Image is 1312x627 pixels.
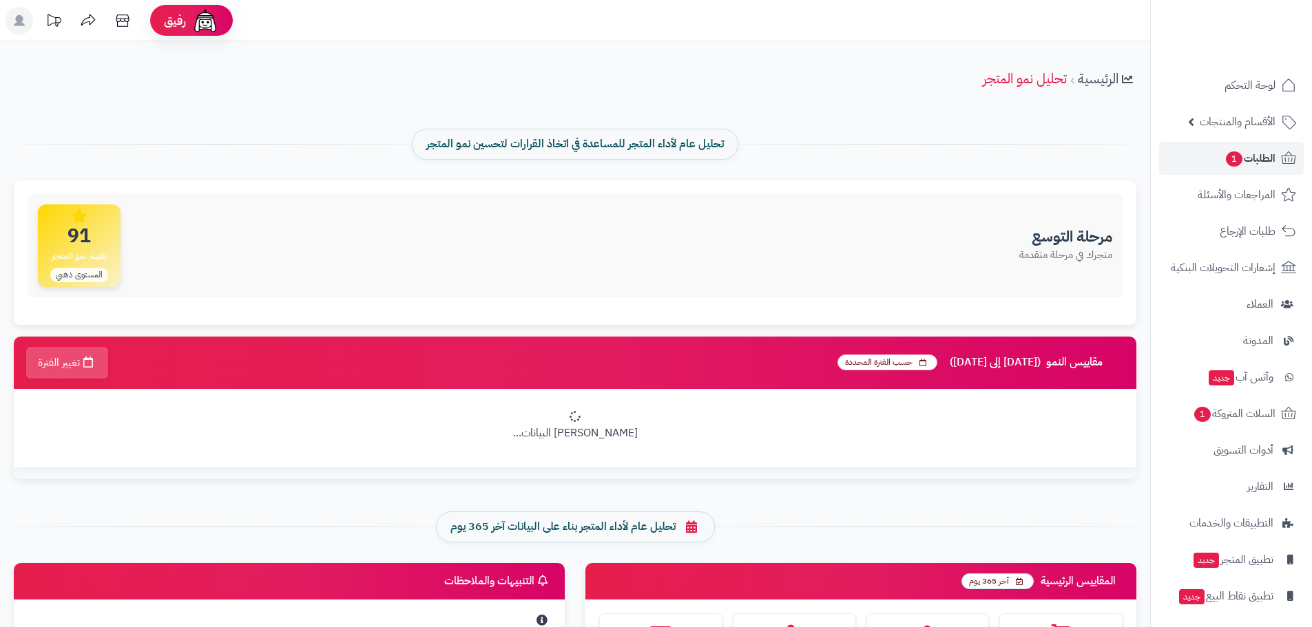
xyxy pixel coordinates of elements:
span: آخر 365 يوم [961,573,1034,589]
span: 1 [1226,151,1242,167]
span: المدونة [1243,331,1273,350]
h3: التنبيهات والملاحظات [444,575,551,588]
a: الطلبات1 [1159,142,1304,175]
a: السلات المتروكة1 [1159,397,1304,430]
a: التقارير [1159,470,1304,503]
span: جديد [1209,370,1234,385]
a: تطبيق نقاط البيعجديد [1159,580,1304,613]
a: تحليل نمو المتجر [983,68,1067,89]
span: المراجعات والأسئلة [1198,185,1275,204]
a: إشعارات التحويلات البنكية [1159,251,1304,284]
span: وآتس آب [1207,368,1273,387]
a: الرئيسية [1078,68,1118,89]
img: ai-face.png [191,7,219,34]
span: جديد [1194,553,1219,568]
span: أدوات التسويق [1214,440,1273,460]
span: ([DATE] إلى [DATE]) [950,357,1041,369]
span: التطبيقات والخدمات [1189,513,1273,533]
span: لوحة التحكم [1225,76,1275,95]
button: تغيير الفترة [26,347,108,379]
span: تطبيق المتجر [1192,550,1273,569]
h3: المقاييس الرئيسية [961,573,1123,589]
span: جديد [1179,589,1205,604]
span: رفيق [164,12,186,29]
span: تطبيق نقاط البيع [1178,586,1273,606]
p: [PERSON_NAME] البيانات... [34,425,1116,441]
a: طلبات الإرجاع [1159,215,1304,248]
span: حسب الفترة المحددة [837,354,937,370]
h3: مقاييس النمو [837,354,1126,370]
span: إشعارات التحويلات البنكية [1171,258,1275,277]
span: تحليل عام لأداء المتجر للمساعدة في اتخاذ القرارات لتحسين نمو المتجر [426,136,724,152]
span: طلبات الإرجاع [1220,222,1275,241]
span: الأقسام والمنتجات [1200,112,1275,131]
a: المدونة [1159,324,1304,357]
a: المراجعات والأسئلة [1159,178,1304,211]
span: 1 [1194,407,1211,422]
span: تحليل عام لأداء المتجر بناء على البيانات آخر 365 يوم [450,519,676,535]
span: تقييم نمو المتجر [48,248,112,264]
a: تطبيق المتجرجديد [1159,543,1304,576]
a: أدوات التسويق [1159,434,1304,467]
a: العملاء [1159,288,1304,321]
span: 91 [48,226,112,246]
a: تحديثات المنصة [37,7,71,38]
h3: مرحلة التوسع [1019,229,1112,245]
p: متجرك في مرحلة متقدمة [1019,248,1112,262]
span: التقارير [1247,477,1273,496]
a: التطبيقات والخدمات [1159,507,1304,540]
span: المستوى ذهبي [50,268,108,282]
a: لوحة التحكم [1159,69,1304,102]
span: العملاء [1247,295,1273,314]
span: الطلبات [1225,149,1275,168]
span: السلات المتروكة [1193,404,1275,423]
a: وآتس آبجديد [1159,361,1304,394]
